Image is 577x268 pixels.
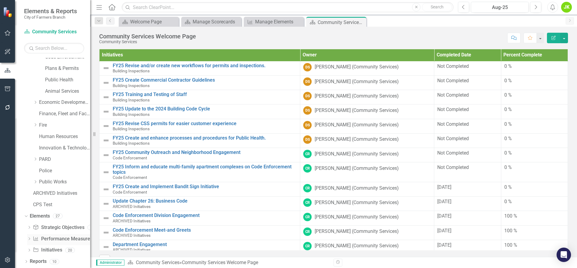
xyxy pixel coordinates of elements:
div: [PERSON_NAME] (Community Services) [315,122,399,128]
div: Not Completed [437,106,498,113]
a: Plans & Permits [45,65,90,72]
td: Double-Click to Edit Right Click for Context Menu [99,104,300,119]
div: 0 % [504,135,565,142]
span: Code Enforcement [113,175,147,180]
td: Double-Click to Edit Right Click for Context Menu [99,90,300,104]
div: [PERSON_NAME] (Community Services) [315,78,399,85]
td: Double-Click to Edit [434,162,501,182]
div: [PERSON_NAME] (Community Services) [315,185,399,192]
a: Elements [30,213,50,220]
div: DS [303,121,312,129]
div: CR [303,150,312,158]
input: Search Below... [24,43,84,53]
td: Double-Click to Edit [501,133,568,148]
a: Code Enforcement Division Engagement [113,213,297,218]
a: Police [39,167,90,174]
div: Not Completed [437,121,498,128]
a: Community Services [136,260,179,265]
span: Building Inspections [113,98,150,102]
img: Not Defined [102,108,110,115]
span: [DATE] [437,228,451,233]
a: Community Services [24,29,84,35]
td: Double-Click to Edit [434,197,501,211]
div: 0 % [504,63,565,70]
td: Double-Click to Edit [300,76,434,90]
span: ARCHIVED Initiatives [113,233,151,238]
div: 0 % [504,164,565,171]
td: Double-Click to Edit [300,182,434,196]
div: Community Services Welcome Page [182,260,258,265]
td: Double-Click to Edit Right Click for Context Menu [99,240,300,254]
div: CR [303,242,312,250]
span: Building Inspections [113,141,150,146]
div: Not Completed [437,164,498,171]
span: Building Inspections [113,83,150,88]
div: [PERSON_NAME] (Community Services) [315,242,399,249]
img: Not Defined [102,152,110,159]
a: CPS Test [33,201,90,208]
td: Double-Click to Edit Right Click for Context Menu [99,76,300,90]
div: » [127,259,329,266]
div: 100 % [504,227,565,234]
td: Double-Click to Edit [434,104,501,119]
td: Double-Click to Edit [300,61,434,75]
img: Not Defined [102,122,110,130]
div: 0 % [504,198,565,205]
div: DS [303,106,312,115]
a: Economic Development, Tourism & Planning [39,99,90,106]
div: DS [303,135,312,144]
div: Welcome Page [130,18,177,26]
div: [PERSON_NAME] (Community Services) [315,214,399,221]
a: Strategic Objectives [33,224,84,231]
a: FY25 Create and Implement Bandit Sign Initiative [113,184,297,189]
td: Double-Click to Edit [300,104,434,119]
a: FY25 Community Outreach and Neighborhood Engagement [113,150,297,155]
a: Welcome Page [120,18,177,26]
div: [PERSON_NAME] (Community Services) [315,136,399,143]
button: Search [422,3,452,11]
div: 0 % [504,77,565,84]
div: JK [561,2,572,13]
div: Aug-25 [473,4,527,11]
img: Not Defined [102,94,110,101]
span: ARCHIVED Initiatives [113,204,151,209]
td: Double-Click to Edit [300,162,434,182]
td: Double-Click to Edit Right Click for Context Menu [99,225,300,240]
td: Double-Click to Edit [501,76,568,90]
a: Manage Scorecards [183,18,240,26]
a: Public Health [45,77,90,83]
div: CR [303,184,312,192]
a: Update Chapter 26: Business Code [113,198,297,204]
td: Double-Click to Edit [501,182,568,196]
img: Not Defined [102,243,110,251]
div: [PERSON_NAME] (Community Services) [315,93,399,100]
div: Not Completed [437,77,498,84]
div: [PERSON_NAME] (Community Services) [315,199,399,206]
span: Administrator [96,260,124,266]
div: 27 [53,214,63,219]
div: 0 % [504,150,565,157]
div: 100 % [504,213,565,220]
div: Manage Scorecards [193,18,240,26]
td: Double-Click to Edit [501,148,568,162]
span: [DATE] [437,213,451,219]
a: FY25 Create Commercial Contractor Guidelines [113,77,297,83]
td: Double-Click to Edit [434,90,501,104]
div: 0 % [504,106,565,113]
td: Double-Click to Edit [434,225,501,240]
a: Reports [30,258,47,265]
div: Community Services [99,40,196,44]
span: ARCHIVED Initiatives [113,218,151,223]
td: Double-Click to Edit [300,148,434,162]
div: 7 [87,225,97,230]
div: Not Completed [437,92,498,99]
img: Not Defined [102,200,110,207]
span: Building Inspections [113,68,150,73]
span: [DATE] [437,242,451,248]
div: [PERSON_NAME] (Community Services) [315,151,399,158]
span: Code Enforcement [113,190,147,194]
a: ARCHIVED Initiatives [33,190,90,197]
img: Not Defined [102,215,110,222]
span: Code Enforcement [113,155,147,160]
div: [PERSON_NAME] (Community Services) [315,64,399,71]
